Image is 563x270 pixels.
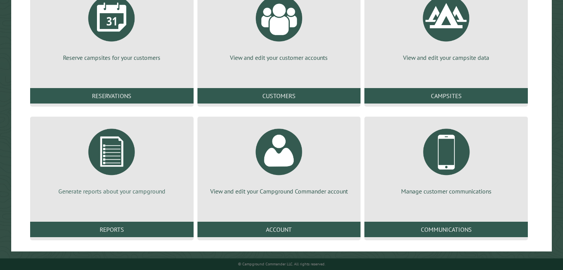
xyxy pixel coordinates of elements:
[207,187,352,195] p: View and edit your Campground Commander account
[374,187,519,195] p: Manage customer communications
[374,123,519,195] a: Manage customer communications
[197,88,361,104] a: Customers
[30,88,194,104] a: Reservations
[197,222,361,237] a: Account
[364,88,528,104] a: Campsites
[39,53,184,62] p: Reserve campsites for your customers
[207,53,352,62] p: View and edit your customer accounts
[364,222,528,237] a: Communications
[39,123,184,195] a: Generate reports about your campground
[238,262,325,267] small: © Campground Commander LLC. All rights reserved.
[30,222,194,237] a: Reports
[207,123,352,195] a: View and edit your Campground Commander account
[374,53,519,62] p: View and edit your campsite data
[39,187,184,195] p: Generate reports about your campground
